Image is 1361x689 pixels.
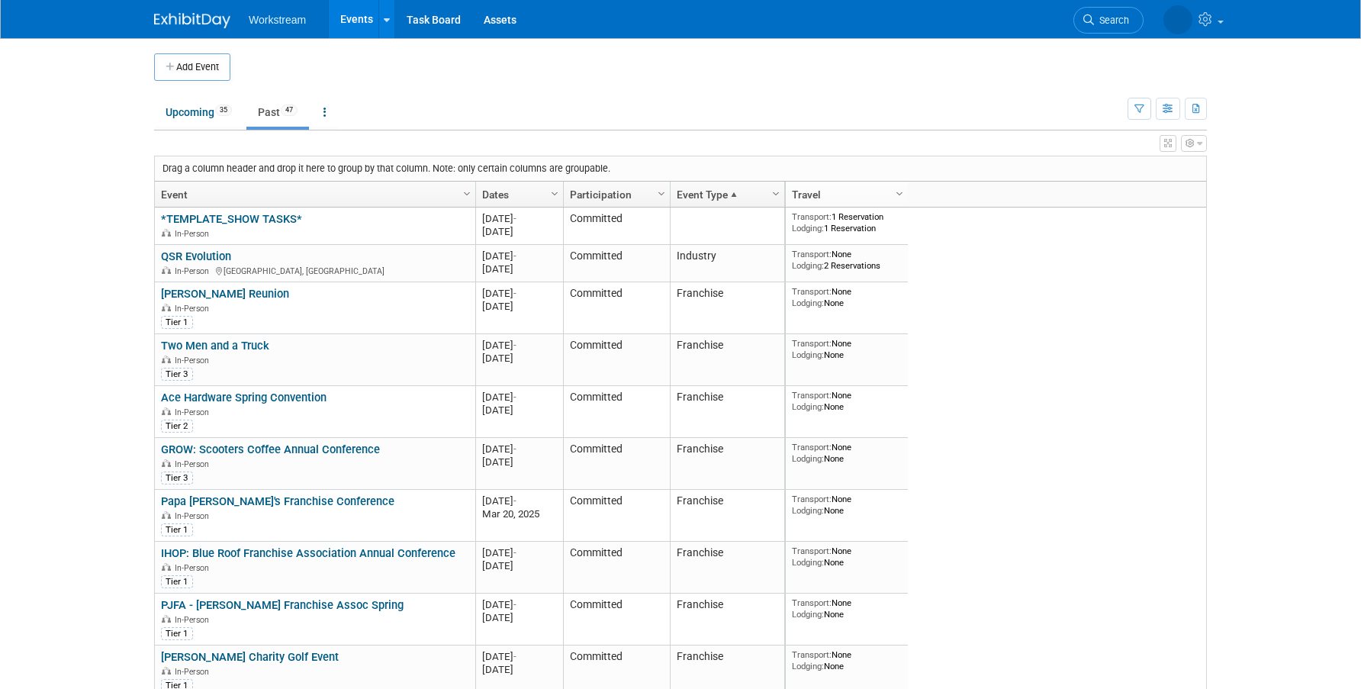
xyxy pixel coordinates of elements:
img: In-Person Event [162,304,171,311]
span: Transport: [792,442,832,452]
span: Search [1094,14,1129,26]
span: Column Settings [770,188,782,200]
a: Papa [PERSON_NAME]'s Franchise Conference [161,494,394,508]
span: Lodging: [792,401,824,412]
span: Transport: [792,390,832,401]
a: *TEMPLATE_SHOW TASKS* [161,212,302,226]
span: Lodging: [792,298,824,308]
div: [DATE] [482,663,556,676]
div: [DATE] [482,391,556,404]
td: Committed [563,208,670,245]
div: [DATE] [482,212,556,225]
a: Column Settings [654,182,671,204]
div: Tier 3 [161,472,193,484]
span: In-Person [175,407,214,417]
img: In-Person Event [162,667,171,675]
span: Lodging: [792,223,824,233]
span: Lodging: [792,453,824,464]
img: In-Person Event [162,563,171,571]
span: - [513,340,516,351]
span: Column Settings [893,188,906,200]
div: [DATE] [482,443,556,456]
span: Lodging: [792,349,824,360]
span: Transport: [792,211,832,222]
div: None None [792,649,903,671]
a: Event Type [677,182,774,208]
div: Tier 1 [161,627,193,639]
a: IHOP: Blue Roof Franchise Association Annual Conference [161,546,455,560]
span: In-Person [175,615,214,625]
td: Committed [563,438,670,490]
div: [GEOGRAPHIC_DATA], [GEOGRAPHIC_DATA] [161,264,468,277]
a: Past47 [246,98,309,127]
span: In-Person [175,459,214,469]
div: [DATE] [482,250,556,262]
div: [DATE] [482,352,556,365]
td: Industry [670,245,784,282]
a: Travel [792,182,898,208]
span: Transport: [792,494,832,504]
a: Search [1073,7,1144,34]
img: In-Person Event [162,356,171,363]
span: Column Settings [549,188,561,200]
div: Mar 20, 2025 [482,507,556,520]
span: In-Person [175,563,214,573]
span: In-Person [175,304,214,314]
td: Committed [563,334,670,386]
div: Drag a column header and drop it here to group by that column. Note: only certain columns are gro... [155,156,1206,181]
img: In-Person Event [162,511,171,519]
span: Lodging: [792,505,824,516]
a: Participation [570,182,660,208]
span: In-Person [175,229,214,239]
div: Tier 1 [161,316,193,328]
div: None None [792,546,903,568]
div: None 2 Reservations [792,249,903,271]
td: Committed [563,542,670,594]
a: PJFA - [PERSON_NAME] Franchise Assoc Spring [161,598,404,612]
div: Tier 3 [161,368,193,380]
span: Transport: [792,546,832,556]
div: [DATE] [482,650,556,663]
span: 35 [215,105,232,116]
div: Tier 2 [161,420,193,432]
a: Column Settings [547,182,564,204]
span: In-Person [175,356,214,365]
a: [PERSON_NAME] Reunion [161,287,289,301]
div: [DATE] [482,287,556,300]
div: None None [792,338,903,360]
div: None None [792,286,903,308]
span: In-Person [175,511,214,521]
span: Transport: [792,649,832,660]
td: Committed [563,282,670,334]
div: None None [792,442,903,464]
img: ExhibitDay [154,13,230,28]
img: In-Person Event [162,615,171,623]
a: QSR Evolution [161,250,231,263]
div: [DATE] [482,494,556,507]
a: Two Men and a Truck [161,339,269,353]
div: 1 Reservation 1 Reservation [792,211,903,233]
span: In-Person [175,667,214,677]
a: Upcoming35 [154,98,243,127]
div: None None [792,494,903,516]
div: [DATE] [482,559,556,572]
span: - [513,443,516,455]
td: Committed [563,490,670,542]
td: Franchise [670,490,784,542]
div: [DATE] [482,546,556,559]
div: [DATE] [482,300,556,313]
span: - [513,495,516,507]
td: Franchise [670,282,784,334]
td: Franchise [670,334,784,386]
td: Franchise [670,594,784,646]
div: [DATE] [482,404,556,417]
div: Tier 1 [161,575,193,588]
td: Committed [563,386,670,438]
span: Transport: [792,249,832,259]
div: None None [792,390,903,412]
td: Committed [563,245,670,282]
span: Transport: [792,286,832,297]
span: - [513,250,516,262]
div: [DATE] [482,262,556,275]
span: Lodging: [792,260,824,271]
